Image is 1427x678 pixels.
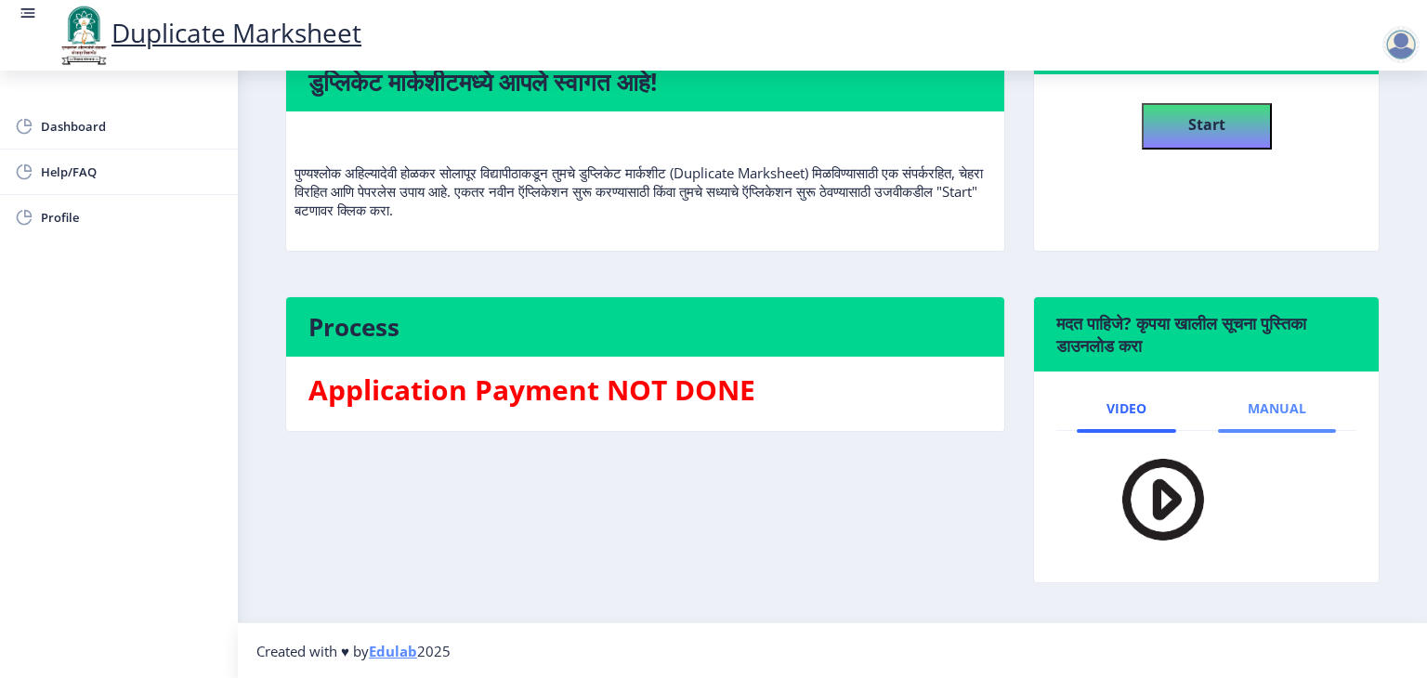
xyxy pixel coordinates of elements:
[308,372,982,409] h3: Application Payment NOT DONE
[1086,446,1216,553] img: PLAY.png
[256,642,451,660] span: Created with ♥ by 2025
[56,15,361,50] a: Duplicate Marksheet
[1218,386,1336,431] a: Manual
[41,206,223,228] span: Profile
[1056,312,1356,357] h6: मदत पाहिजे? कृपया खालील सूचना पुस्तिका डाउनलोड करा
[1188,114,1225,135] b: Start
[1142,103,1272,150] button: Start
[1077,386,1176,431] a: Video
[295,126,996,219] p: पुण्यश्लोक अहिल्यादेवी होळकर सोलापूर विद्यापीठाकडून तुमचे डुप्लिकेट मार्कशीट (Duplicate Marksheet...
[41,161,223,183] span: Help/FAQ
[308,37,982,97] h4: Welcome to Duplicate Marksheet! डुप्लिकेट मार्कशीटमध्ये आपले स्वागत आहे!
[308,312,982,342] h4: Process
[56,4,111,67] img: logo
[1106,401,1146,416] span: Video
[41,115,223,137] span: Dashboard
[1248,401,1306,416] span: Manual
[369,642,417,660] a: Edulab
